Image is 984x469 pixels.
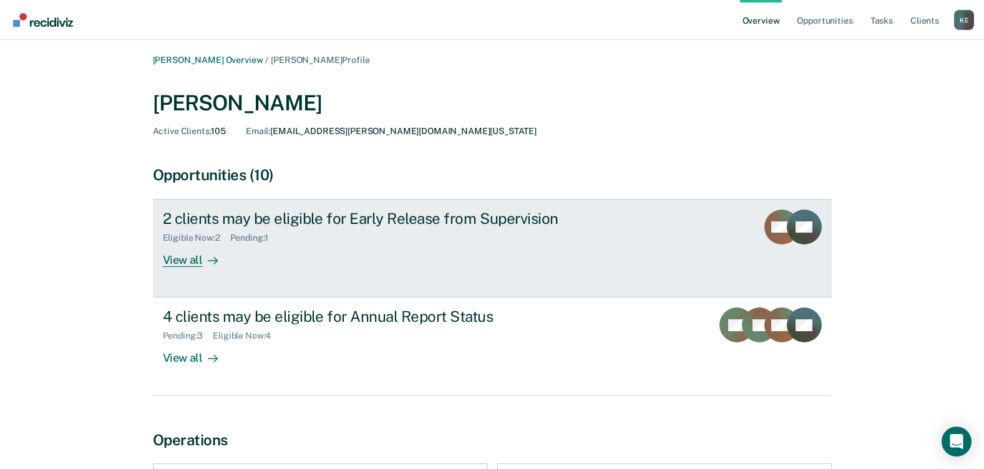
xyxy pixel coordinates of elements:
div: Pending : 3 [163,331,213,341]
div: 4 clients may be eligible for Annual Report Status [163,307,601,326]
div: Eligible Now : 2 [163,233,230,243]
div: Operations [153,431,832,449]
div: 2 clients may be eligible for Early Release from Supervision [163,210,601,228]
img: Recidiviz [13,13,73,27]
a: [PERSON_NAME] Overview [153,55,263,65]
span: Email : [246,126,270,136]
div: Eligible Now : 4 [213,331,281,341]
a: 4 clients may be eligible for Annual Report StatusPending:3Eligible Now:4View all [153,297,832,395]
span: / [263,55,271,65]
button: Profile dropdown button [954,10,974,30]
div: Open Intercom Messenger [942,427,972,457]
span: [PERSON_NAME] Profile [271,55,369,65]
div: 105 [153,126,227,137]
span: Active Clients : [153,126,212,136]
div: View all [163,341,233,365]
div: View all [163,243,233,268]
div: [EMAIL_ADDRESS][PERSON_NAME][DOMAIN_NAME][US_STATE] [246,126,537,137]
div: Pending : 1 [230,233,279,243]
div: Opportunities (10) [153,166,832,184]
div: [PERSON_NAME] [153,90,832,116]
div: K E [954,10,974,30]
a: 2 clients may be eligible for Early Release from SupervisionEligible Now:2Pending:1View all [153,199,832,297]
